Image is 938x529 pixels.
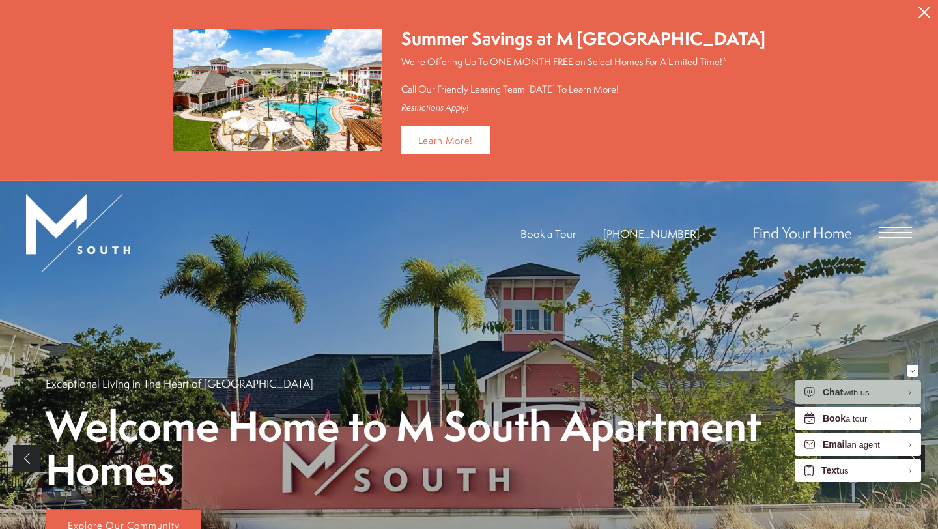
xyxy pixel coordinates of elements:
[401,102,765,113] div: Restrictions Apply!
[752,222,852,243] a: Find Your Home
[46,404,892,493] p: Welcome Home to M South Apartment Homes
[13,445,40,472] a: Previous
[401,26,765,51] div: Summer Savings at M [GEOGRAPHIC_DATA]
[46,376,313,391] p: Exceptional Living in The Heart of [GEOGRAPHIC_DATA]
[879,227,912,238] button: Open Menu
[401,55,765,96] p: We're Offering Up To ONE MONTH FREE on Select Homes For A Limited Time!* Call Our Friendly Leasin...
[603,226,700,241] span: [PHONE_NUMBER]
[401,126,490,154] a: Learn More!
[603,226,700,241] a: Call Us at 813-570-8014
[26,194,130,272] img: MSouth
[173,29,382,151] img: Summer Savings at M South Apartments
[520,226,576,241] a: Book a Tour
